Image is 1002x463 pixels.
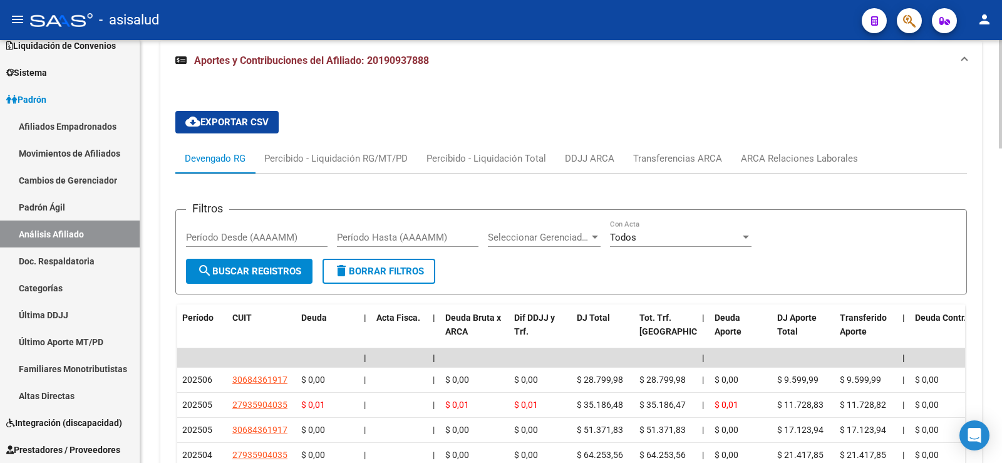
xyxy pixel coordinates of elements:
[232,313,252,323] span: CUIT
[702,450,704,460] span: |
[186,259,312,284] button: Buscar Registros
[915,313,966,323] span: Deuda Contr.
[915,450,939,460] span: $ 0,00
[364,400,366,410] span: |
[301,375,325,385] span: $ 0,00
[577,375,623,385] span: $ 28.799,98
[232,425,287,435] span: 30684361917
[6,66,47,80] span: Sistema
[509,304,572,360] datatable-header-cell: Dif DDJJ y Trf.
[715,425,738,435] span: $ 0,00
[359,304,371,360] datatable-header-cell: |
[334,263,349,278] mat-icon: delete
[840,313,887,337] span: Transferido Aporte
[6,39,116,53] span: Liquidación de Convenios
[433,425,435,435] span: |
[702,400,704,410] span: |
[840,425,886,435] span: $ 17.123,94
[915,425,939,435] span: $ 0,00
[445,400,469,410] span: $ 0,01
[772,304,835,360] datatable-header-cell: DJ Aporte Total
[902,313,905,323] span: |
[715,400,738,410] span: $ 0,01
[514,425,538,435] span: $ 0,00
[445,425,469,435] span: $ 0,00
[902,450,904,460] span: |
[433,313,435,323] span: |
[364,353,366,363] span: |
[514,450,538,460] span: $ 0,00
[639,450,686,460] span: $ 64.253,56
[741,152,858,165] div: ARCA Relaciones Laborales
[232,450,287,460] span: 27935904035
[572,304,634,360] datatable-header-cell: DJ Total
[902,375,904,385] span: |
[715,375,738,385] span: $ 0,00
[715,313,741,337] span: Deuda Aporte
[323,259,435,284] button: Borrar Filtros
[715,450,738,460] span: $ 0,00
[6,443,120,457] span: Prestadores / Proveedores
[959,420,989,450] div: Open Intercom Messenger
[577,400,623,410] span: $ 35.186,48
[6,93,46,107] span: Padrón
[10,12,25,27] mat-icon: menu
[702,425,704,435] span: |
[194,55,429,66] span: Aportes y Contribuciones del Afiliado: 20190937888
[488,232,589,243] span: Seleccionar Gerenciador
[610,232,636,243] span: Todos
[514,313,555,337] span: Dif DDJJ y Trf.
[702,353,705,363] span: |
[177,304,227,360] datatable-header-cell: Período
[777,375,819,385] span: $ 9.599,99
[777,425,824,435] span: $ 17.123,94
[577,425,623,435] span: $ 51.371,83
[197,266,301,277] span: Buscar Registros
[514,400,538,410] span: $ 0,01
[902,425,904,435] span: |
[639,313,725,337] span: Tot. Trf. [GEOGRAPHIC_DATA]
[840,375,881,385] span: $ 9.599,99
[433,450,435,460] span: |
[376,313,420,323] span: Acta Fisca.
[977,12,992,27] mat-icon: person
[902,400,904,410] span: |
[364,425,366,435] span: |
[232,400,287,410] span: 27935904035
[175,111,279,133] button: Exportar CSV
[915,375,939,385] span: $ 0,00
[639,425,686,435] span: $ 51.371,83
[915,400,939,410] span: $ 0,00
[301,450,325,460] span: $ 0,00
[99,6,159,34] span: - asisalud
[565,152,614,165] div: DDJJ ARCA
[433,375,435,385] span: |
[840,450,886,460] span: $ 21.417,85
[445,450,469,460] span: $ 0,00
[445,313,501,337] span: Deuda Bruta x ARCA
[371,304,428,360] datatable-header-cell: Acta Fisca.
[186,200,229,217] h3: Filtros
[910,304,973,360] datatable-header-cell: Deuda Contr.
[840,400,886,410] span: $ 11.728,82
[160,41,982,81] mat-expansion-panel-header: Aportes y Contribuciones del Afiliado: 20190937888
[633,152,722,165] div: Transferencias ARCA
[296,304,359,360] datatable-header-cell: Deuda
[639,375,686,385] span: $ 28.799,98
[182,450,212,460] span: 202504
[227,304,296,360] datatable-header-cell: CUIT
[232,375,287,385] span: 30684361917
[185,152,245,165] div: Devengado RG
[697,304,710,360] datatable-header-cell: |
[702,375,704,385] span: |
[710,304,772,360] datatable-header-cell: Deuda Aporte
[433,353,435,363] span: |
[445,375,469,385] span: $ 0,00
[702,313,705,323] span: |
[897,304,910,360] datatable-header-cell: |
[639,400,686,410] span: $ 35.186,47
[301,425,325,435] span: $ 0,00
[364,450,366,460] span: |
[301,313,327,323] span: Deuda
[182,425,212,435] span: 202505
